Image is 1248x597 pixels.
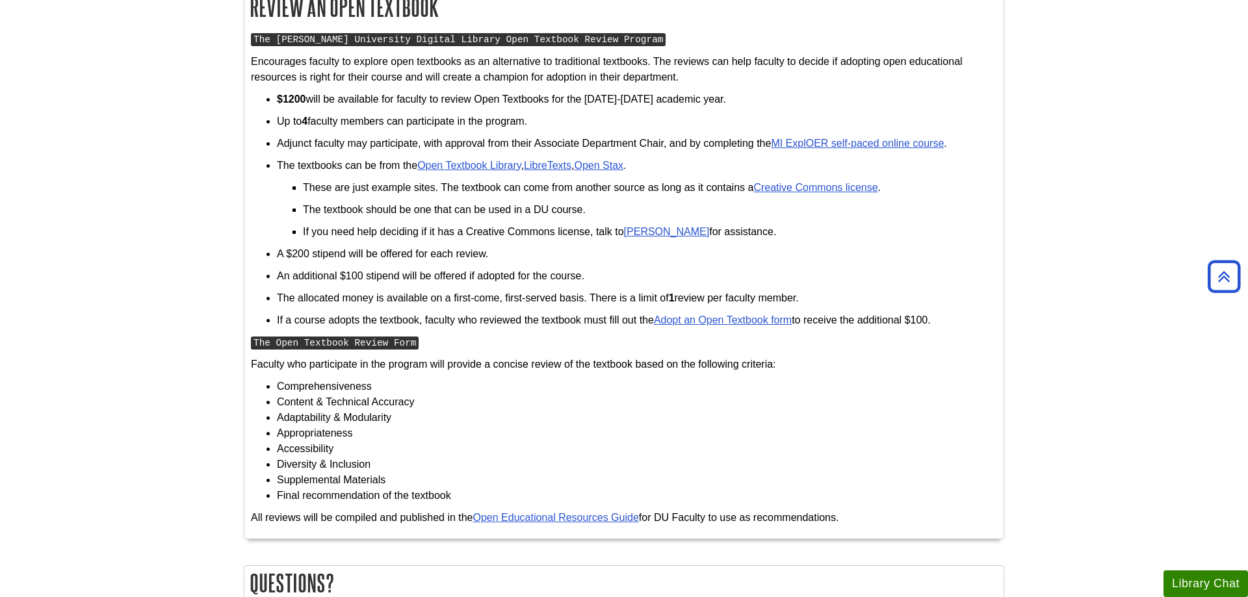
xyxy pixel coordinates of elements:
kbd: The [PERSON_NAME] University Digital Library Open Textbook Review Program [251,33,666,46]
p: will be available for faculty to review Open Textbooks for the [DATE]-[DATE] academic year. [277,92,997,107]
li: Comprehensiveness [277,379,997,394]
button: Library Chat [1163,570,1248,597]
p: If you need help deciding if it has a Creative Commons license, talk to for assistance. [303,224,997,240]
p: Faculty who participate in the program will provide a concise review of the textbook based on the... [251,357,997,372]
strong: 1 [669,292,675,303]
p: All reviews will be compiled and published in the for DU Faculty to use as recommendations. [251,510,997,526]
li: Final recommendation of the textbook [277,488,997,503]
li: Adaptability & Modularity [277,410,997,426]
strong: 4 [302,116,307,127]
kbd: The Open Textbook Review Form [251,337,419,349]
li: Content & Technical Accuracy [277,394,997,410]
li: Appropriateness [277,426,997,441]
li: Diversity & Inclusion [277,457,997,472]
a: LibreTexts [524,160,571,171]
a: MI ExplOER self-paced online course [771,138,944,149]
li: Supplemental Materials [277,472,997,488]
p: Adjunct faculty may participate, with approval from their Associate Department Chair, and by comp... [277,136,997,151]
a: Adopt an Open Textbook form [654,314,792,325]
p: If a course adopts the textbook, faculty who reviewed the textbook must fill out the to receive t... [277,312,997,328]
p: These are just example sites. The textbook can come from another source as long as it contains a . [303,180,997,196]
a: Open Textbook Library [417,160,521,171]
p: Up to faculty members can participate in the program. [277,114,997,129]
li: Accessibility [277,441,997,457]
p: The textbook should be one that can be used in a DU course. [303,202,997,218]
a: Open Educational Resources Guide [473,512,639,523]
a: Back to Top [1203,268,1245,285]
p: An additional $100 stipend will be offered if adopted for the course. [277,268,997,284]
a: [PERSON_NAME] [624,226,710,237]
p: The allocated money is available on a first-come, first-served basis. There is a limit of review ... [277,290,997,306]
a: Creative Commons license [753,182,877,193]
a: Open Stax [574,160,623,171]
p: Encourages faculty to explore open textbooks as an alternative to traditional textbooks. The revi... [251,54,997,85]
p: A $200 stipend will be offered for each review. [277,246,997,262]
strong: $1200 [277,94,306,105]
p: The textbooks can be from the , , . [277,158,997,173]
